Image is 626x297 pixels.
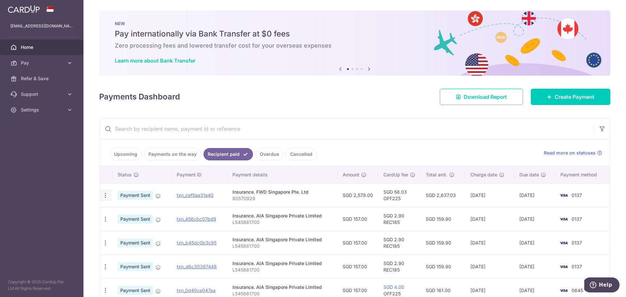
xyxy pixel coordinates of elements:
a: Cancelled [286,148,317,160]
td: [DATE] [514,207,555,231]
span: Charge date [470,171,497,178]
span: Pay [21,60,64,66]
a: SGD 4.00 [383,284,404,290]
td: SGD 157.00 [337,255,378,278]
img: Bank Card [557,239,570,247]
div: Insurance. AIA Singapore Private Limited [232,284,332,290]
td: [DATE] [465,207,514,231]
a: txn_0d40ce047aa [177,288,216,293]
a: txn_456cbc07bd9 [177,216,216,222]
td: [DATE] [465,255,514,278]
div: Insurance. FWD Singapore Pte. Ltd [232,189,332,195]
a: txn_b45dc0b3c95 [177,240,216,245]
a: Create Payment [531,89,610,105]
span: Support [21,91,64,97]
th: Payment ID [171,166,227,183]
a: Download Report [440,89,523,105]
span: Download Report [464,93,507,101]
h4: Payments Dashboard [99,91,180,103]
span: Total amt. [426,171,447,178]
th: Payment details [227,166,337,183]
span: Help [15,5,28,10]
p: L545881700 [232,267,332,273]
span: Create Payment [555,93,594,101]
p: 80570929 [232,195,332,202]
td: SGD 159.90 [421,231,465,255]
a: Payments on the way [144,148,201,160]
img: Bank transfer banner [99,10,610,76]
td: [DATE] [465,183,514,207]
td: [DATE] [514,255,555,278]
span: Payment Sent [118,215,153,224]
iframe: Opens a widget where you can find more information [584,277,619,294]
td: SGD 58.03 OFF225 [378,183,421,207]
p: L545881700 [232,219,332,226]
img: Bank Card [557,287,570,294]
span: Settings [21,107,64,113]
td: [DATE] [514,231,555,255]
img: Bank Card [557,215,570,223]
img: Bank Card [557,263,570,271]
td: SGD 157.00 [337,207,378,231]
td: SGD 157.00 [337,231,378,255]
a: Recipient paid [203,148,253,160]
td: SGD 159.90 [421,255,465,278]
span: 0137 [572,264,582,269]
td: SGD 2,579.00 [337,183,378,207]
a: Upcoming [110,148,142,160]
span: Refer & Save [21,75,64,82]
img: CardUp [8,5,40,13]
span: Home [21,44,64,51]
a: Read more on statuses [544,150,602,156]
a: Learn more about Bank Transfer [115,57,195,64]
td: [DATE] [514,183,555,207]
td: SGD 2.90 REC185 [378,255,421,278]
p: NEW [115,21,595,26]
p: L545881700 [232,290,332,297]
td: SGD 2,637.03 [421,183,465,207]
td: SGD 2.90 REC185 [378,207,421,231]
p: L545881700 [232,243,332,249]
span: 0137 [572,240,582,245]
span: CardUp fee [383,171,408,178]
td: SGD 159.90 [421,207,465,231]
h5: Pay internationally via Bank Transfer at $0 fees [115,29,595,39]
p: [EMAIL_ADDRESS][DOMAIN_NAME] [10,23,73,29]
div: Insurance. AIA Singapore Private Limited [232,260,332,267]
div: Insurance. AIA Singapore Private Limited [232,213,332,219]
span: Payment Sent [118,191,153,200]
a: Overdue [256,148,283,160]
span: Payment Sent [118,286,153,295]
input: Search by recipient name, payment id or reference [99,118,594,139]
span: 0645 [572,288,583,293]
a: txn_d6c30397448 [177,264,217,269]
th: Payment method [555,166,610,183]
span: Status [118,171,132,178]
span: 0137 [572,216,582,222]
span: Payment Sent [118,238,153,247]
h6: Zero processing fees and lowered transfer cost for your overseas expenses [115,42,595,50]
span: Amount [343,171,359,178]
span: Payment Sent [118,262,153,271]
img: Bank Card [557,191,570,199]
span: Read more on statuses [544,150,596,156]
span: 0137 [572,192,582,198]
td: SGD 2.90 REC185 [378,231,421,255]
td: [DATE] [465,231,514,255]
span: Due date [519,171,539,178]
div: Insurance. AIA Singapore Private Limited [232,236,332,243]
a: txn_cef5aa31e40 [177,192,214,198]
